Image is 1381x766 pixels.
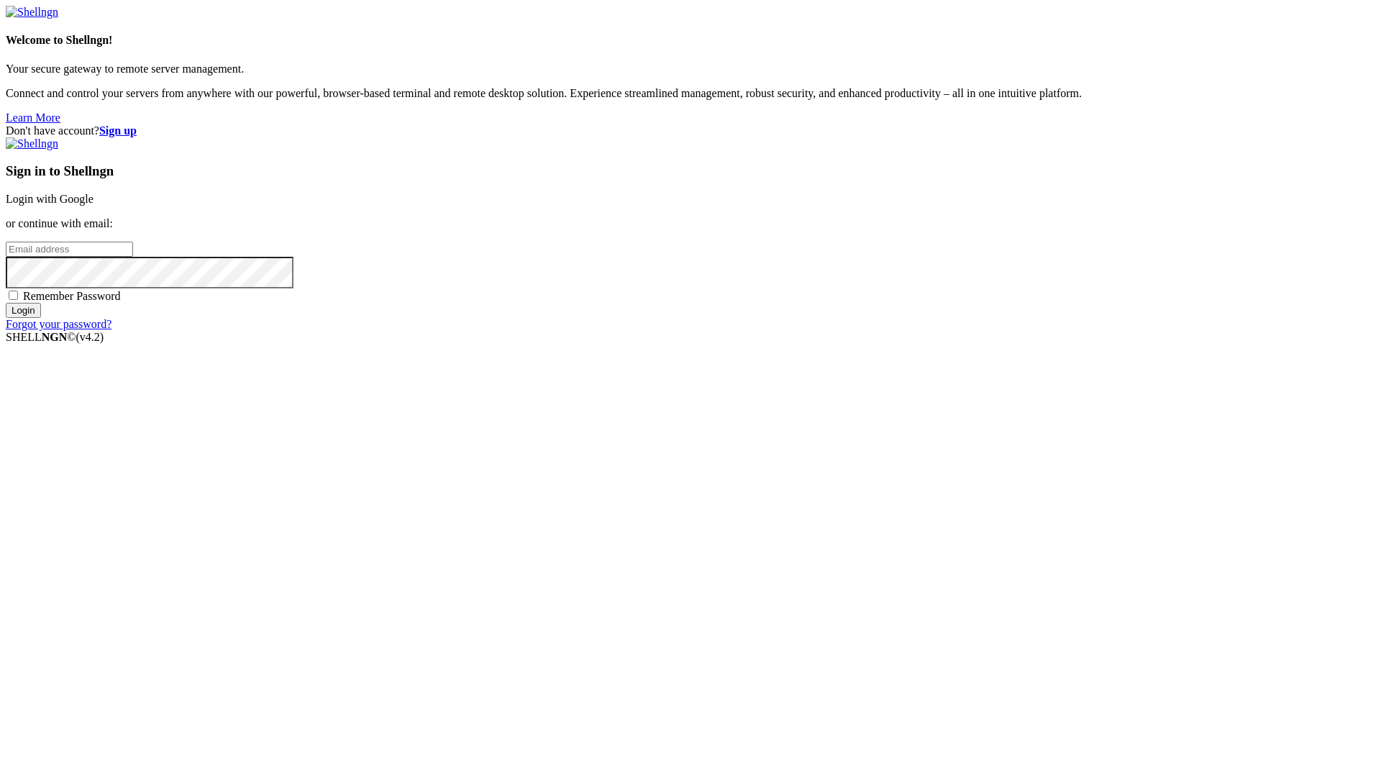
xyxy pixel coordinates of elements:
b: NGN [42,331,68,343]
span: 4.2.0 [76,331,104,343]
p: Your secure gateway to remote server management. [6,63,1375,76]
img: Shellngn [6,6,58,19]
img: Shellngn [6,137,58,150]
input: Email address [6,242,133,257]
p: Connect and control your servers from anywhere with our powerful, browser-based terminal and remo... [6,87,1375,100]
span: Remember Password [23,290,121,302]
h4: Welcome to Shellngn! [6,34,1375,47]
input: Login [6,303,41,318]
a: Sign up [99,124,137,137]
p: or continue with email: [6,217,1375,230]
a: Learn More [6,111,60,124]
input: Remember Password [9,291,18,300]
div: Don't have account? [6,124,1375,137]
h3: Sign in to Shellngn [6,163,1375,179]
span: SHELL © [6,331,104,343]
a: Login with Google [6,193,94,205]
a: Forgot your password? [6,318,111,330]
